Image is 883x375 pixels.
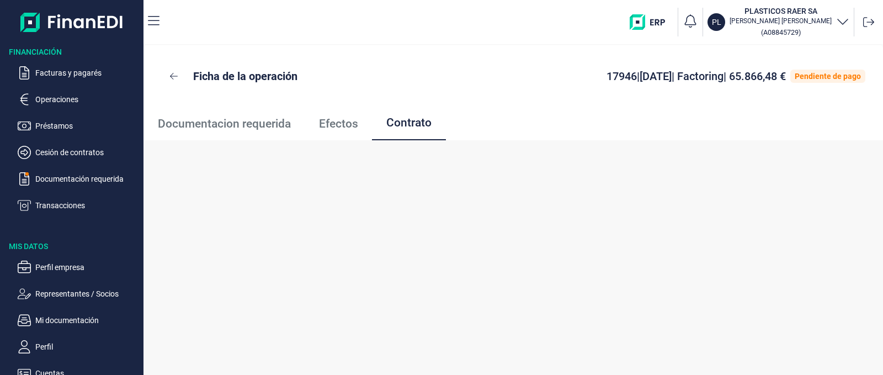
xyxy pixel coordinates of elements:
[319,118,358,130] span: Efectos
[18,340,139,353] button: Perfil
[607,70,786,83] span: 17946 | [DATE] | Factoring | 65.866,48 €
[35,340,139,353] p: Perfil
[18,66,139,80] button: Facturas y pagarés
[158,118,291,130] span: Documentacion requerida
[18,172,139,186] button: Documentación requerida
[35,66,139,80] p: Facturas y pagarés
[630,14,673,30] img: erp
[18,287,139,300] button: Representantes / Socios
[35,172,139,186] p: Documentación requerida
[372,107,445,141] a: Contrato
[35,314,139,327] p: Mi documentación
[795,72,861,81] div: Pendiente de pago
[18,146,139,159] button: Cesión de contratos
[18,261,139,274] button: Perfil empresa
[18,119,139,133] button: Préstamos
[193,68,297,84] p: Ficha de la operación
[761,28,801,36] small: Copiar cif
[305,107,372,141] a: Efectos
[18,93,139,106] button: Operaciones
[35,287,139,300] p: Representantes / Socios
[708,6,849,39] button: PLPLASTICOS RAER SA[PERSON_NAME] [PERSON_NAME](A08845729)
[730,6,832,17] h3: PLASTICOS RAER SA
[18,199,139,212] button: Transacciones
[35,261,139,274] p: Perfil empresa
[712,17,721,28] p: PL
[386,117,432,129] span: Contrato
[35,93,139,106] p: Operaciones
[35,146,139,159] p: Cesión de contratos
[18,314,139,327] button: Mi documentación
[20,9,124,35] img: Logo de aplicación
[35,119,139,133] p: Préstamos
[143,107,305,141] a: Documentacion requerida
[730,17,832,25] p: [PERSON_NAME] [PERSON_NAME]
[35,199,139,212] p: Transacciones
